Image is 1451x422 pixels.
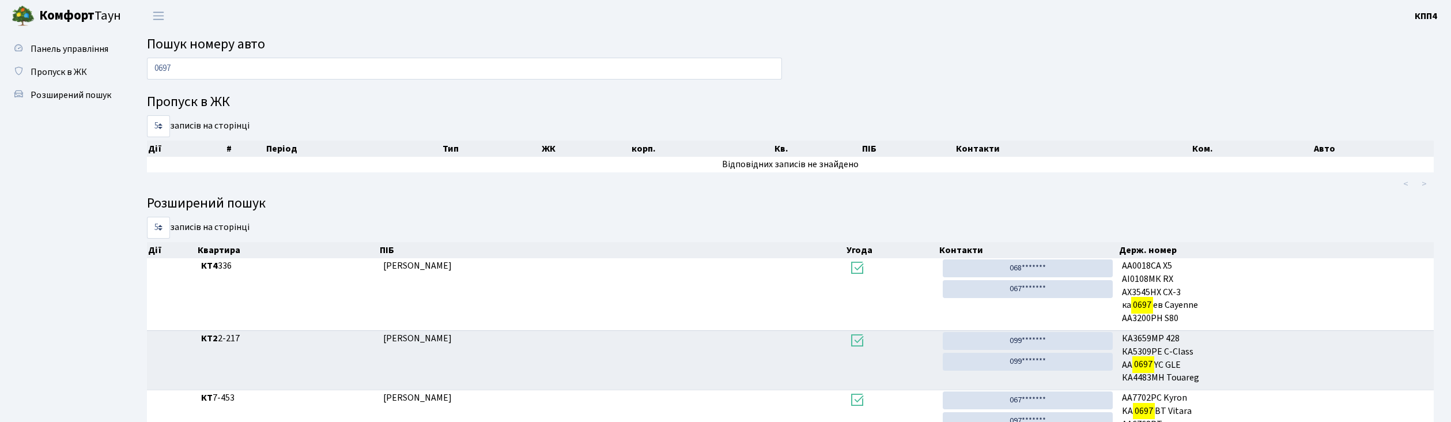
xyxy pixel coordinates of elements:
[955,141,1191,157] th: Контакти
[6,37,121,61] a: Панель управління
[147,157,1434,172] td: Відповідних записів не знайдено
[201,391,374,405] span: 7-453
[383,332,452,345] span: [PERSON_NAME]
[201,332,374,345] span: 2-217
[31,66,87,78] span: Пропуск в ЖК
[1313,141,1434,157] th: Авто
[383,259,452,272] span: [PERSON_NAME]
[147,242,197,258] th: Дії
[265,141,441,157] th: Період
[1132,356,1154,372] mark: 0697
[541,141,630,157] th: ЖК
[201,259,218,272] b: КТ4
[225,141,266,157] th: #
[1122,332,1429,385] span: КА3659МР 428 КА5309РЕ C-Class АА YC GLE КА4483МН Touareg
[39,6,121,26] span: Таун
[1122,259,1429,325] span: АА0018СА X5 АІ0108МК RX АХ3545НХ CX-3 ка ев Cayenne АА3200РН S80
[6,84,121,107] a: Розширений пошук
[147,195,1434,212] h4: Розширений пошук
[147,141,225,157] th: Дії
[39,6,95,25] b: Комфорт
[441,141,541,157] th: Тип
[201,259,374,273] span: 336
[379,242,845,258] th: ПІБ
[630,141,773,157] th: корп.
[147,217,170,239] select: записів на сторінці
[201,391,213,404] b: КТ
[147,115,250,137] label: записів на сторінці
[1191,141,1313,157] th: Ком.
[197,242,379,258] th: Квартира
[938,242,1117,258] th: Контакти
[1133,403,1155,419] mark: 0697
[147,58,782,80] input: Пошук
[773,141,861,157] th: Кв.
[1118,242,1434,258] th: Держ. номер
[201,332,218,345] b: КТ2
[383,391,452,404] span: [PERSON_NAME]
[31,43,108,55] span: Панель управління
[1131,297,1153,313] mark: 0697
[147,34,265,54] span: Пошук номеру авто
[1415,9,1437,23] a: КПП4
[861,141,954,157] th: ПІБ
[147,115,170,137] select: записів на сторінці
[6,61,121,84] a: Пропуск в ЖК
[12,5,35,28] img: logo.png
[31,89,111,101] span: Розширений пошук
[1415,10,1437,22] b: КПП4
[144,6,173,25] button: Переключити навігацію
[147,94,1434,111] h4: Пропуск в ЖК
[147,217,250,239] label: записів на сторінці
[845,242,938,258] th: Угода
